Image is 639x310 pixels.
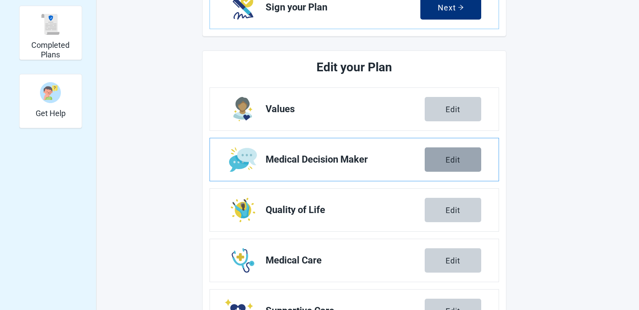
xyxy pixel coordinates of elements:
img: svg%3e [40,14,61,35]
div: Edit [446,105,460,113]
button: Edit [425,147,481,172]
a: Edit Values section [210,88,499,130]
div: Get Help [19,74,82,128]
button: Edit [425,97,481,121]
button: Edit [425,248,481,273]
div: Edit [446,155,460,164]
h2: Get Help [36,109,66,118]
span: Sign your Plan [266,2,420,13]
div: Edit [446,206,460,214]
span: Quality of Life [266,205,425,215]
a: Edit Medical Decision Maker section [210,138,499,181]
span: Values [266,104,425,114]
img: person-question-x68TBcxA.svg [40,82,61,103]
div: Next [438,3,464,12]
div: Edit [446,256,460,265]
span: arrow-right [458,4,464,10]
a: Edit Quality of Life section [210,189,499,231]
a: Edit Medical Care section [210,239,499,282]
div: Completed Plans [19,6,82,60]
h2: Edit your Plan [242,58,466,77]
h2: Completed Plans [23,40,78,59]
button: Edit [425,198,481,222]
span: Medical Care [266,255,425,266]
span: Medical Decision Maker [266,154,425,165]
